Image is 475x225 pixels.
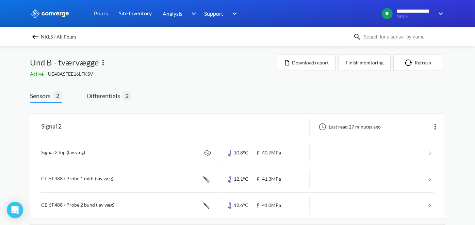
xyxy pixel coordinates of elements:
[99,59,107,67] img: more.svg
[278,55,336,71] button: Download report
[228,10,239,18] img: downArrow.svg
[86,91,123,101] span: Differentials
[123,91,131,100] span: 2
[187,10,198,18] img: downArrow.svg
[353,33,361,41] img: icon-search.svg
[30,91,53,101] span: Sensors
[30,9,69,18] img: logo_ewhite.svg
[405,59,415,66] img: icon-refresh.svg
[431,123,439,131] img: more.svg
[30,71,45,77] span: Active
[315,123,383,131] div: Last read 27 minutes ago
[285,60,289,65] img: icon-file.svg
[204,9,223,18] span: Support
[41,118,62,136] div: Signal 2
[31,33,39,41] img: backspace.svg
[339,55,391,71] button: Finish monitoring
[41,32,76,42] span: NKLS / All Pours
[163,9,182,18] span: Analysis
[396,14,434,19] span: NKLS
[361,33,444,41] input: Search for a sensor by name
[434,10,445,18] img: downArrow.svg
[7,202,23,218] div: Open Intercom Messenger
[393,55,442,71] button: Refresh
[30,70,278,78] div: UE40ASFEE16LFKSV
[30,56,99,69] span: Und B - tværvægge
[45,71,48,77] span: -
[53,91,62,100] span: 2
